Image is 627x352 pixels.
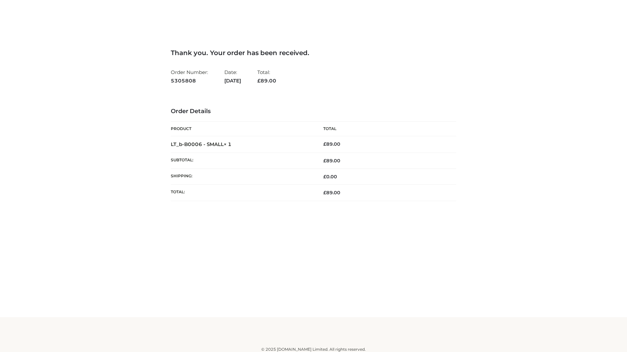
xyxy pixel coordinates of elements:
[323,174,337,180] bdi: 0.00
[323,141,326,147] span: £
[257,78,261,84] span: £
[323,158,326,164] span: £
[257,78,276,84] span: 89.00
[171,169,313,185] th: Shipping:
[323,158,340,164] span: 89.00
[171,153,313,169] th: Subtotal:
[171,141,232,147] strong: LT_b-B0006 - SMALL
[323,174,326,180] span: £
[224,66,241,86] li: Date:
[323,141,340,147] bdi: 89.00
[171,122,313,136] th: Product
[224,141,232,147] strong: × 1
[323,190,326,196] span: £
[171,49,456,57] h3: Thank you. Your order has been received.
[171,108,456,115] h3: Order Details
[171,185,313,201] th: Total:
[171,66,208,86] li: Order Number:
[323,190,340,196] span: 89.00
[313,122,456,136] th: Total
[257,66,276,86] li: Total:
[224,77,241,85] strong: [DATE]
[171,77,208,85] strong: 5305808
